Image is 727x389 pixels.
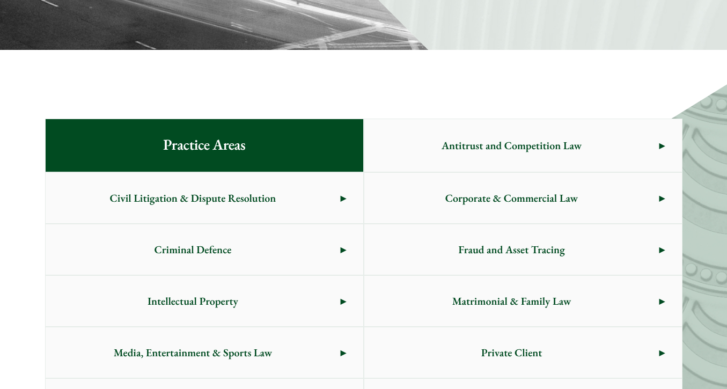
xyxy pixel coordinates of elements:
[46,327,363,378] a: Media, Entertainment & Sports Law
[364,276,659,326] span: Matrimonial & Family Law
[364,327,659,378] span: Private Client
[364,276,682,326] a: Matrimonial & Family Law
[46,173,363,223] a: Civil Litigation & Dispute Resolution
[46,224,341,275] span: Criminal Defence
[46,276,341,326] span: Intellectual Property
[364,173,659,223] span: Corporate & Commercial Law
[364,224,659,275] span: Fraud and Asset Tracing
[46,224,363,275] a: Criminal Defence
[364,327,682,378] a: Private Client
[46,173,341,223] span: Civil Litigation & Dispute Resolution
[46,276,363,326] a: Intellectual Property
[364,224,682,275] a: Fraud and Asset Tracing
[364,119,682,172] a: Antitrust and Competition Law
[364,120,659,171] span: Antitrust and Competition Law
[364,173,682,223] a: Corporate & Commercial Law
[146,119,262,172] span: Practice Areas
[46,327,341,378] span: Media, Entertainment & Sports Law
